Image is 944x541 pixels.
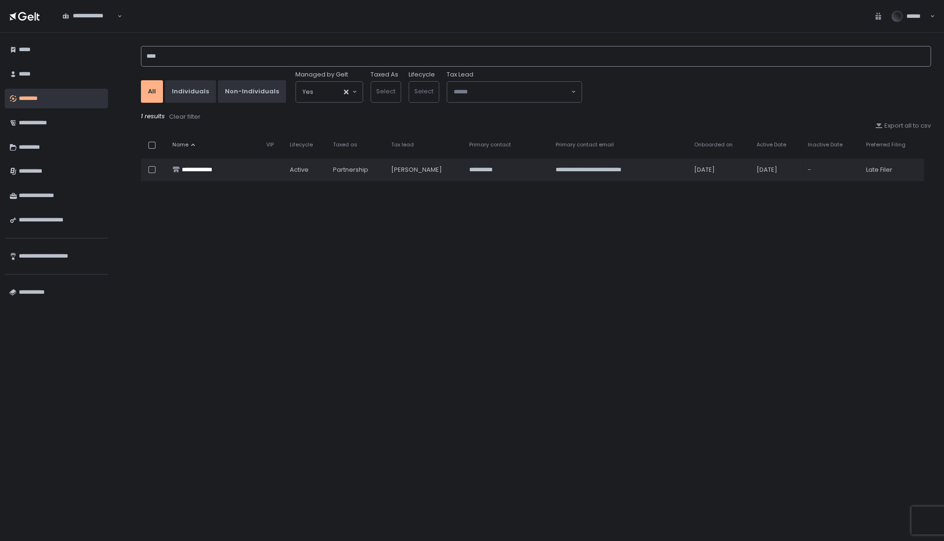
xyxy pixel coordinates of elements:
button: Individuals [165,80,216,103]
div: [DATE] [694,166,745,174]
span: Lifecycle [290,141,313,148]
span: Onboarded on [694,141,733,148]
span: Tax lead [391,141,414,148]
span: Preferred Filing [866,141,905,148]
button: Clear filter [169,112,201,122]
span: Active Date [757,141,786,148]
div: Clear filter [169,113,201,121]
span: Name [172,141,188,148]
span: Inactive Date [808,141,843,148]
span: Taxed as [333,141,357,148]
div: Search for option [296,82,363,102]
label: Taxed As [371,70,398,79]
div: 1 results [141,112,931,122]
button: Non-Individuals [218,80,286,103]
div: - [808,166,854,174]
span: VIP [266,141,274,148]
span: Select [376,87,395,96]
button: Clear Selected [344,90,348,94]
span: active [290,166,309,174]
div: Search for option [447,82,581,102]
div: [DATE] [757,166,797,174]
input: Search for option [454,87,570,97]
div: Partnership [333,166,380,174]
span: Select [414,87,433,96]
span: Tax Lead [447,70,473,79]
div: All [148,87,156,96]
div: Search for option [56,7,122,26]
button: All [141,80,163,103]
span: Managed by Gelt [295,70,348,79]
input: Search for option [313,87,343,97]
div: Late Filer [866,166,918,174]
span: Primary contact email [556,141,614,148]
span: Primary contact [469,141,511,148]
button: Export all to csv [875,122,931,130]
label: Lifecycle [409,70,435,79]
div: [PERSON_NAME] [391,166,458,174]
div: Non-Individuals [225,87,279,96]
span: Yes [302,87,313,97]
div: Individuals [172,87,209,96]
input: Search for option [62,20,116,30]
